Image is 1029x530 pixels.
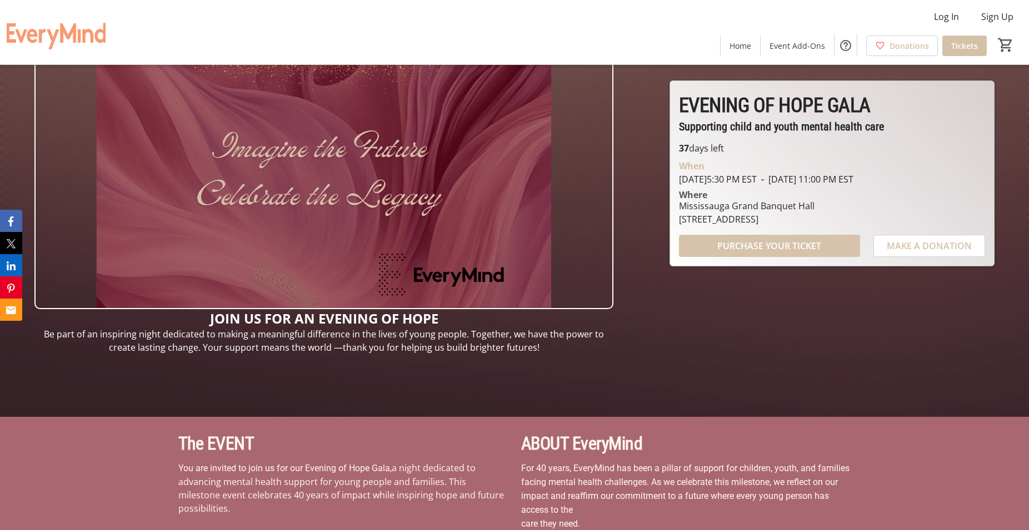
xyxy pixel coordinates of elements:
p: days left [679,142,985,155]
span: Supporting child and youth mental health care [679,120,884,133]
strong: JOIN US FOR AN EVENING OF HOPE [210,309,438,327]
span: ABOUT EveryMind [521,433,643,454]
a: Home [721,36,760,56]
button: PURCHASE YOUR TICKET [679,235,860,257]
span: MAKE A DONATION [887,239,972,253]
span: [DATE] 5:30 PM EST [679,173,757,185]
span: Sign Up [981,10,1013,23]
span: 37 [679,142,689,154]
span: For 40 years, EveryMind has been a pillar of support for children, youth, and families facing men... [521,463,850,515]
span: EVENING OF HOPE GALA [679,94,871,117]
span: PURCHASE YOUR TICKET [717,239,821,253]
img: EveryMind Mental Health Services's Logo [7,4,106,60]
button: Help [835,34,857,57]
span: care they need. [521,518,580,529]
button: Sign Up [972,8,1022,26]
a: Tickets [942,36,987,56]
span: - [757,173,768,185]
span: Donations [890,40,929,52]
button: Log In [925,8,968,26]
span: [DATE] 11:00 PM EST [757,173,853,185]
a: Donations [866,36,938,56]
div: [STREET_ADDRESS] [679,213,815,226]
span: Be part of an inspiring night dedicated to making a meaningful difference in the lives of young p... [44,328,604,354]
span: Event Add-Ons [770,40,825,52]
span: You are invited to join us for our Evening of Hope Gala, [178,463,392,473]
a: Event Add-Ons [761,36,834,56]
div: When [679,159,705,173]
span: The EVENT [178,433,254,454]
span: Log In [934,10,959,23]
span: Home [730,40,751,52]
span: Tickets [951,40,978,52]
button: MAKE A DONATION [873,235,985,257]
button: Cart [996,35,1016,55]
div: Where [679,190,707,199]
div: Mississauga Grand Banquet Hall [679,199,815,213]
